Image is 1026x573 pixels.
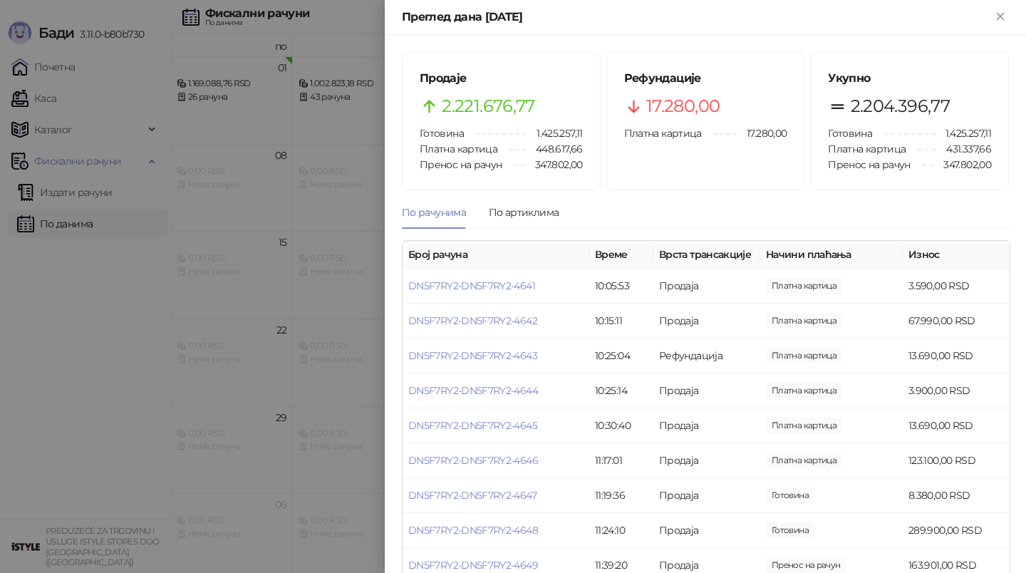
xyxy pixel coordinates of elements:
[653,241,760,269] th: Врста трансакције
[766,278,842,294] span: 3.590,00
[653,513,760,548] td: Продаја
[526,141,583,157] span: 448.617,66
[420,143,497,155] span: Платна картица
[527,125,582,141] span: 1.425.257,11
[420,70,583,87] h5: Продаје
[828,127,872,140] span: Готовина
[903,339,1010,373] td: 13.690,00 RSD
[903,513,1010,548] td: 289.900,00 RSD
[766,522,814,538] span: 289.900,00
[766,557,846,573] span: 163.901,00
[766,418,842,433] span: 13.690,00
[933,157,991,172] span: 347.802,00
[420,158,502,171] span: Пренос на рачун
[653,443,760,478] td: Продаја
[903,269,1010,304] td: 3.590,00 RSD
[408,524,538,537] a: DN5F7RY2-DN5F7RY2-4648
[589,513,653,548] td: 11:24:10
[624,127,702,140] span: Платна картица
[851,93,950,120] span: 2.204.396,77
[589,269,653,304] td: 10:05:53
[408,454,538,467] a: DN5F7RY2-DN5F7RY2-4646
[828,143,906,155] span: Платна картица
[589,478,653,513] td: 11:19:36
[624,70,787,87] h5: Рефундације
[653,339,760,373] td: Рефундација
[828,70,991,87] h5: Укупно
[589,339,653,373] td: 10:25:04
[420,127,464,140] span: Готовина
[408,384,538,397] a: DN5F7RY2-DN5F7RY2-4644
[903,304,1010,339] td: 67.990,00 RSD
[653,478,760,513] td: Продаја
[589,304,653,339] td: 10:15:11
[760,241,903,269] th: Начини плаћања
[408,314,537,327] a: DN5F7RY2-DN5F7RY2-4642
[408,349,537,362] a: DN5F7RY2-DN5F7RY2-4643
[766,453,842,468] span: 123.100,00
[402,205,466,220] div: По рачунима
[737,125,787,141] span: 17.280,00
[653,269,760,304] td: Продаја
[646,93,720,120] span: 17.280,00
[653,408,760,443] td: Продаја
[403,241,589,269] th: Број рачуна
[766,383,842,398] span: 3.900,00
[589,408,653,443] td: 10:30:40
[408,279,535,292] a: DN5F7RY2-DN5F7RY2-4641
[766,348,842,363] span: 13.690,00
[589,241,653,269] th: Време
[903,373,1010,408] td: 3.900,00 RSD
[589,443,653,478] td: 11:17:01
[992,9,1009,26] button: Close
[653,304,760,339] td: Продаја
[408,489,537,502] a: DN5F7RY2-DN5F7RY2-4647
[525,157,583,172] span: 347.802,00
[903,408,1010,443] td: 13.690,00 RSD
[766,487,814,503] span: 8.380,00
[589,373,653,408] td: 10:25:14
[766,313,842,329] span: 67.990,00
[408,559,538,572] a: DN5F7RY2-DN5F7RY2-4649
[653,373,760,408] td: Продаја
[489,205,559,220] div: По артиклима
[402,9,992,26] div: Преглед дана [DATE]
[408,419,537,432] a: DN5F7RY2-DN5F7RY2-4645
[903,478,1010,513] td: 8.380,00 RSD
[936,125,991,141] span: 1.425.257,11
[828,158,910,171] span: Пренос на рачун
[903,241,1010,269] th: Износ
[442,93,534,120] span: 2.221.676,77
[903,443,1010,478] td: 123.100,00 RSD
[936,141,991,157] span: 431.337,66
